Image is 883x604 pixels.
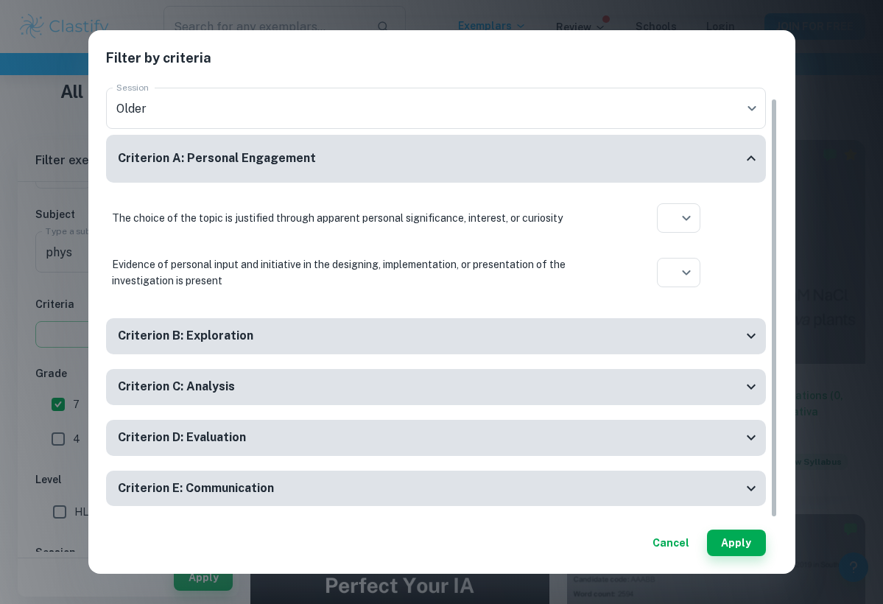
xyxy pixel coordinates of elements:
[106,369,766,405] div: Criterion C: Analysis
[707,530,766,556] button: Apply
[106,318,766,354] div: Criterion B: Exploration
[118,429,246,447] h6: Criterion D: Evaluation
[647,530,695,556] button: Cancel
[112,256,598,289] p: Evidence of personal input and initiative in the designing, implementation, or presentation of th...
[118,480,274,498] h6: Criterion E: Communication
[116,81,149,94] label: Session
[118,378,235,396] h6: Criterion C: Analysis
[106,135,766,183] div: Criterion A: Personal Engagement
[106,88,766,129] div: Older
[106,48,778,80] h2: Filter by criteria
[118,150,316,168] h6: Criterion A: Personal Engagement
[106,420,766,456] div: Criterion D: Evaluation
[106,471,766,507] div: Criterion E: Communication
[118,327,253,345] h6: Criterion B: Exploration
[112,210,598,226] p: The choice of the topic is justified through apparent personal significance, interest, or curiosity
